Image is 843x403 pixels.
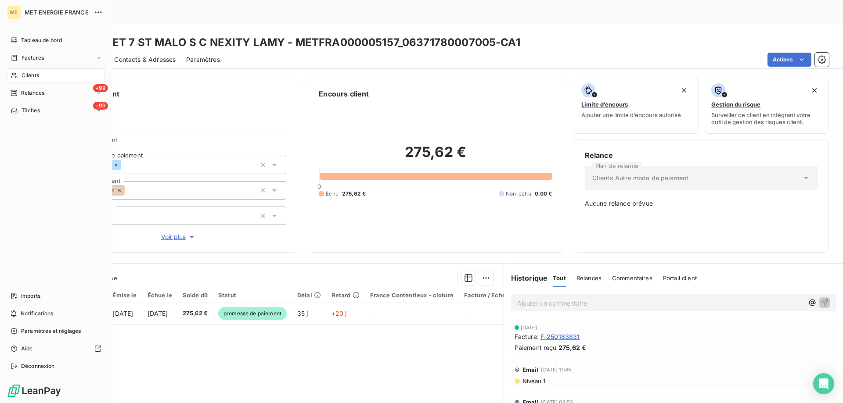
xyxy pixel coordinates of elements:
span: Surveiller ce client en intégrant votre outil de gestion des risques client. [711,111,821,125]
span: Imports [21,292,40,300]
span: Relances [576,275,602,282]
span: Ajouter une limite d’encours autorisé [581,111,681,118]
div: France Contentieux - cloture [370,292,454,299]
span: Propriétés Client [71,136,286,149]
h3: SDC 3 ET 7 ST MALO S C NEXITY LAMY - METFRA000005157_06371780007005-CA1 [77,35,520,50]
span: Email [522,366,539,373]
span: Clients [22,71,39,79]
span: Aide [21,345,33,353]
span: Facture : [515,332,539,341]
span: Tâches [22,107,40,114]
div: Délai [297,292,321,299]
span: [DATE] 11:45 [541,367,571,372]
h2: 275,62 € [319,143,552,170]
span: +20 j [331,310,347,317]
span: 35 j [297,310,308,317]
span: 275,62 € [558,343,586,352]
span: 0,00 € [535,190,552,198]
img: Logo LeanPay [7,384,61,398]
span: _ [370,310,373,317]
span: F-250183831 [540,332,580,341]
div: Émise le [112,292,137,299]
span: _ [464,310,467,317]
span: promesse de paiement [218,307,287,320]
div: Open Intercom Messenger [813,373,834,394]
h6: Encours client [319,89,369,99]
span: Niveau 1 [522,378,545,385]
span: 275,62 € [183,309,208,318]
span: Déconnexion [21,362,55,370]
span: Portail client [663,275,697,282]
span: Clients Autre mode de paiement [592,174,689,182]
div: Facture / Echéancier [464,292,524,299]
span: 0 [317,183,321,190]
span: Paramètres [186,55,220,64]
span: Paramètres et réglages [21,327,81,335]
span: Gestion du risque [711,101,760,108]
span: +99 [93,102,108,110]
div: Statut [218,292,287,299]
input: Ajouter une valeur [125,186,132,194]
span: [DATE] [521,325,537,330]
div: Retard [331,292,360,299]
span: Notifications [21,310,53,317]
span: Échu [326,190,339,198]
div: Échue le [148,292,172,299]
span: Non-échu [506,190,531,198]
span: Aucune relance prévue [585,199,818,208]
button: Gestion du risqueSurveiller ce client en intégrant votre outil de gestion des risques client. [704,78,829,134]
span: Contacts & Adresses [114,55,176,64]
span: Relances [21,89,44,97]
h6: Informations client [53,89,286,99]
h6: Relance [585,150,818,160]
button: Actions [767,53,811,67]
span: Limite d’encours [581,101,628,108]
a: Aide [7,342,105,356]
button: Limite d’encoursAjouter une limite d’encours autorisé [574,78,699,134]
span: [DATE] [112,310,133,317]
span: 275,62 € [342,190,366,198]
span: Tableau de bord [21,36,62,44]
span: +99 [93,84,108,92]
span: Paiement reçu [515,343,557,352]
span: Commentaires [612,275,652,282]
h6: Historique [504,273,548,283]
span: Factures [22,54,44,62]
div: Solde dû [183,292,208,299]
input: Ajouter une valeur [121,161,128,169]
span: Voir plus [161,232,196,241]
span: [DATE] [148,310,168,317]
button: Voir plus [71,232,286,242]
span: Tout [553,275,566,282]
